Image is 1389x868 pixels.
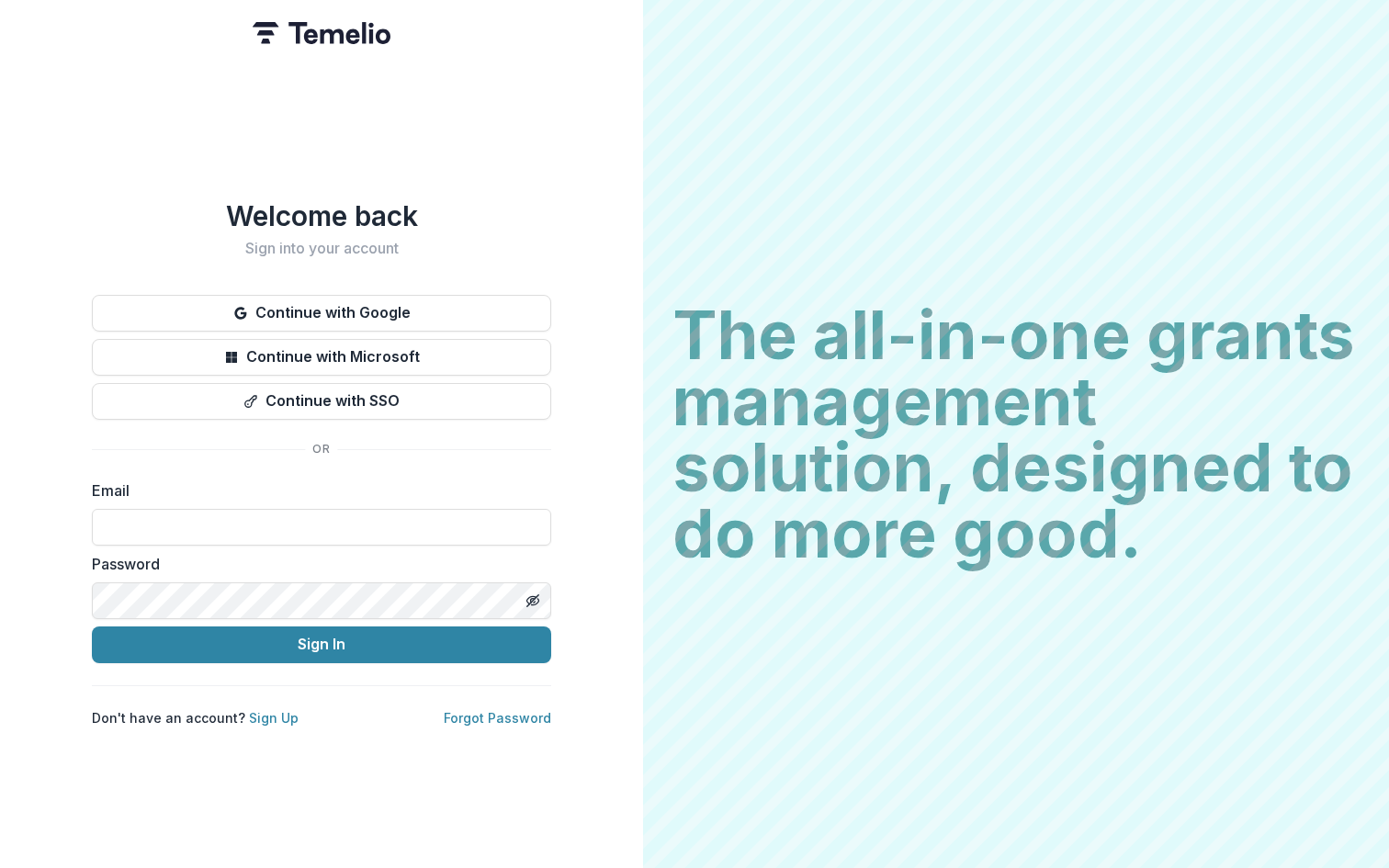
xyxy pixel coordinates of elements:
[92,240,551,257] h2: Sign into your account
[92,479,540,502] label: Email
[518,586,548,615] button: Toggle password visibility
[253,22,390,44] img: Temelio
[249,710,299,726] a: Sign Up
[92,626,551,663] button: Sign In
[92,295,551,332] button: Continue with Google
[92,339,551,376] button: Continue with Microsoft
[92,553,540,575] label: Password
[92,199,551,232] h1: Welcome back
[92,708,299,727] p: Don't have an account?
[92,383,551,420] button: Continue with SSO
[444,710,551,726] a: Forgot Password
